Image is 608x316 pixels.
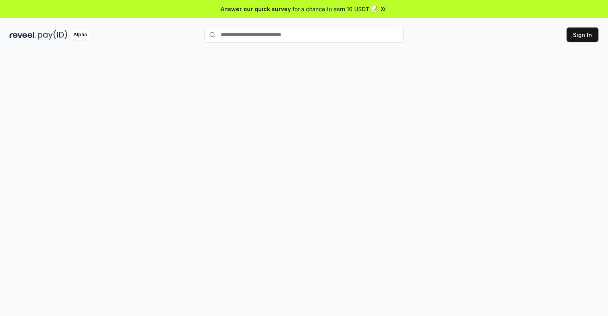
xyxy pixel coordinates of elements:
[69,30,91,40] div: Alpha
[221,5,291,13] span: Answer our quick survey
[38,30,67,40] img: pay_id
[10,30,36,40] img: reveel_dark
[292,5,378,13] span: for a chance to earn 10 USDT 📝
[567,27,598,42] button: Sign In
